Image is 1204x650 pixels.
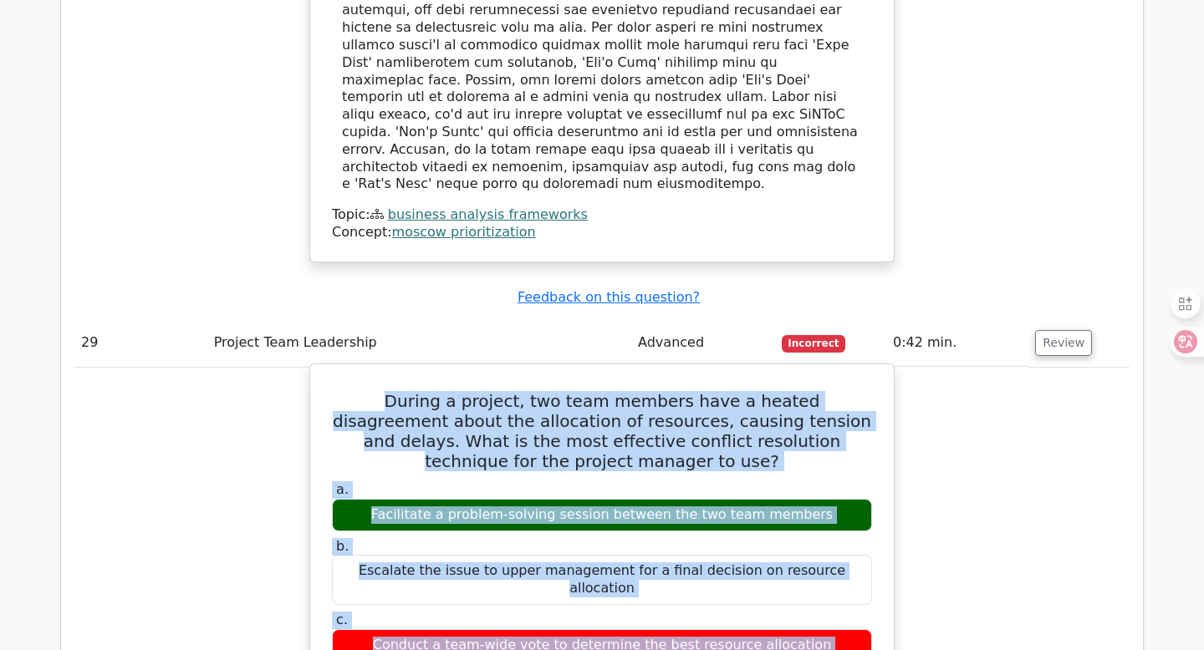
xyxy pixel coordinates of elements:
[392,224,536,240] a: moscow prioritization
[518,289,700,305] a: Feedback on this question?
[332,206,872,224] div: Topic:
[631,319,774,367] td: Advanced
[330,391,874,471] h5: During a project, two team members have a heated disagreement about the allocation of resources, ...
[332,499,872,531] div: Facilitate a problem-solving session between the two team members
[782,335,846,352] span: Incorrect
[207,319,631,367] td: Project Team Leadership
[332,555,872,605] div: Escalate the issue to upper management for a final decision on resource allocation
[332,224,872,241] div: Concept:
[336,612,348,627] span: c.
[336,481,349,497] span: a.
[886,319,1028,367] td: 0:42 min.
[1035,330,1092,356] button: Review
[336,538,349,554] span: b.
[388,206,588,222] a: business analysis frameworks
[74,319,207,367] td: 29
